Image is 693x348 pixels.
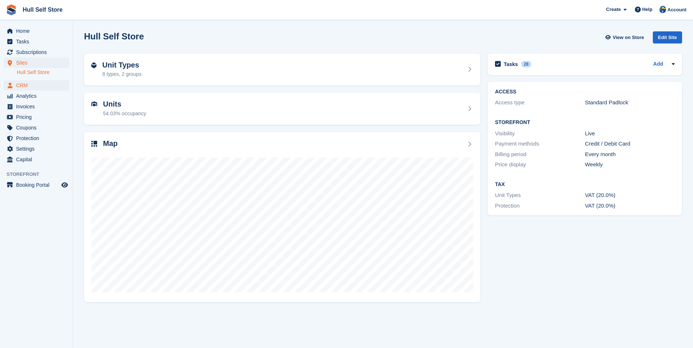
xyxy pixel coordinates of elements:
[495,98,585,107] div: Access type
[16,154,60,165] span: Capital
[16,123,60,133] span: Coupons
[16,133,60,143] span: Protection
[102,61,141,69] h2: Unit Types
[653,31,682,43] div: Edit Site
[521,61,532,67] div: 28
[4,80,69,90] a: menu
[4,47,69,57] a: menu
[613,34,644,41] span: View on Store
[60,181,69,189] a: Preview store
[4,36,69,47] a: menu
[495,89,675,95] h2: ACCESS
[495,140,585,148] div: Payment methods
[84,93,480,125] a: Units 54.03% occupancy
[495,120,675,125] h2: Storefront
[103,139,118,148] h2: Map
[495,150,585,159] div: Billing period
[103,100,146,108] h2: Units
[604,31,647,43] a: View on Store
[667,6,686,13] span: Account
[84,31,144,41] h2: Hull Self Store
[659,6,666,13] img: Hull Self Store
[16,36,60,47] span: Tasks
[16,58,60,68] span: Sites
[504,61,518,67] h2: Tasks
[606,6,621,13] span: Create
[16,180,60,190] span: Booking Portal
[495,202,585,210] div: Protection
[16,144,60,154] span: Settings
[6,4,17,15] img: stora-icon-8386f47178a22dfd0bd8f6a31ec36ba5ce8667c1dd55bd0f319d3a0aa187defe.svg
[4,101,69,112] a: menu
[4,112,69,122] a: menu
[16,47,60,57] span: Subscriptions
[103,110,146,117] div: 54.03% occupancy
[495,129,585,138] div: Visibility
[495,161,585,169] div: Price display
[16,101,60,112] span: Invoices
[4,91,69,101] a: menu
[4,133,69,143] a: menu
[495,191,585,200] div: Unit Types
[642,6,652,13] span: Help
[585,98,675,107] div: Standard Padlock
[4,58,69,68] a: menu
[653,31,682,46] a: Edit Site
[4,26,69,36] a: menu
[17,69,69,76] a: Hull Self Store
[585,140,675,148] div: Credit / Debit Card
[102,70,141,78] div: 8 types, 2 groups
[4,180,69,190] a: menu
[91,141,97,147] img: map-icn-33ee37083ee616e46c38cad1a60f524a97daa1e2b2c8c0bc3eb3415660979fc1.svg
[585,202,675,210] div: VAT (20.0%)
[4,154,69,165] a: menu
[585,150,675,159] div: Every month
[16,80,60,90] span: CRM
[7,171,73,178] span: Storefront
[84,132,480,302] a: Map
[653,60,663,69] a: Add
[585,129,675,138] div: Live
[495,182,675,187] h2: Tax
[4,123,69,133] a: menu
[16,26,60,36] span: Home
[16,91,60,101] span: Analytics
[4,144,69,154] a: menu
[91,101,97,107] img: unit-icn-7be61d7bf1b0ce9d3e12c5938cc71ed9869f7b940bace4675aadf7bd6d80202e.svg
[585,191,675,200] div: VAT (20.0%)
[16,112,60,122] span: Pricing
[84,54,480,86] a: Unit Types 8 types, 2 groups
[20,4,65,16] a: Hull Self Store
[585,161,675,169] div: Weekly
[91,62,96,68] img: unit-type-icn-2b2737a686de81e16bb02015468b77c625bbabd49415b5ef34ead5e3b44a266d.svg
